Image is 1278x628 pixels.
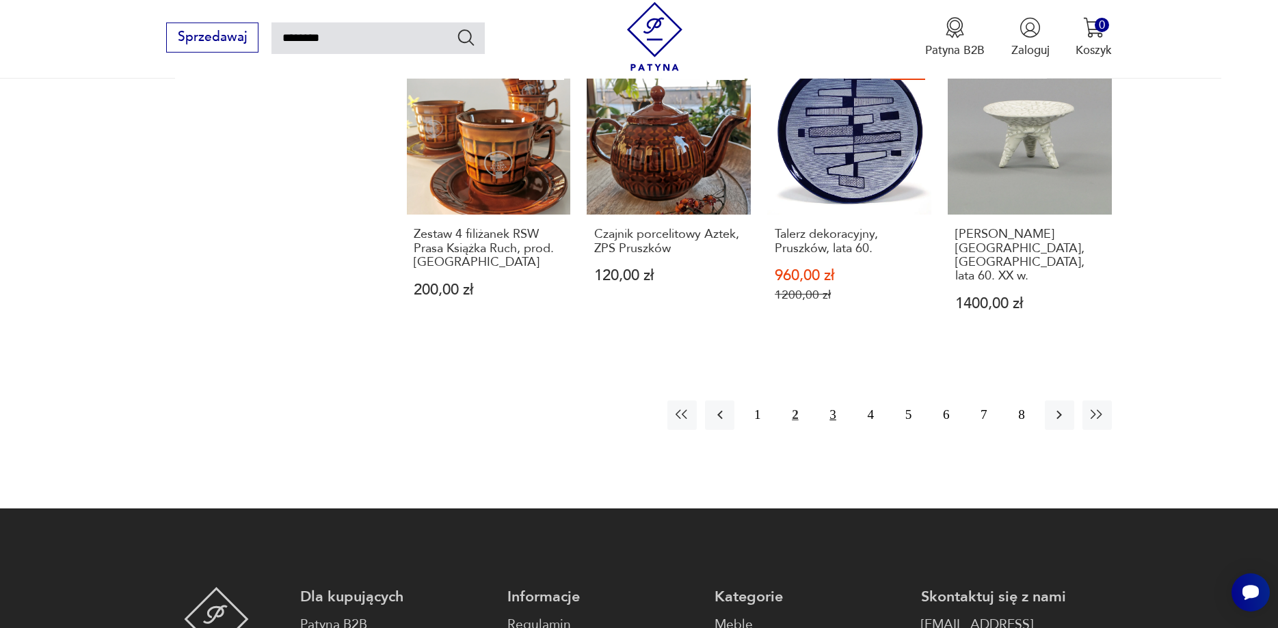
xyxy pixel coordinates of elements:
[955,228,1104,284] h3: [PERSON_NAME][GEOGRAPHIC_DATA], [GEOGRAPHIC_DATA], lata 60. XX w.
[456,27,476,47] button: Szukaj
[1076,42,1112,58] p: Koszyk
[925,42,985,58] p: Patyna B2B
[775,269,924,283] p: 960,00 zł
[856,400,886,430] button: 4
[594,269,743,283] p: 120,00 zł
[780,400,810,430] button: 2
[166,33,258,44] a: Sprzedawaj
[414,283,563,297] p: 200,00 zł
[948,51,1112,343] a: Patera, W. Gołajewska, Pruszków, lata 60. XX w.[PERSON_NAME][GEOGRAPHIC_DATA], [GEOGRAPHIC_DATA],...
[955,297,1104,311] p: 1400,00 zł
[925,17,985,58] a: Ikona medaluPatyna B2B
[767,51,931,343] a: SaleTalerz dekoracyjny, Pruszków, lata 60.Talerz dekoracyjny, Pruszków, lata 60.960,00 zł1200,00 zł
[166,23,258,53] button: Sprzedawaj
[715,587,905,607] p: Kategorie
[1020,17,1041,38] img: Ikonka użytkownika
[925,17,985,58] button: Patyna B2B
[1095,18,1109,32] div: 0
[594,228,743,256] h3: Czajnik porcelitowy Aztek, ZPS Pruszków
[1011,42,1050,58] p: Zaloguj
[620,2,689,71] img: Patyna - sklep z meblami i dekoracjami vintage
[1232,573,1270,612] iframe: Smartsupp widget button
[1011,17,1050,58] button: Zaloguj
[507,587,698,607] p: Informacje
[921,587,1112,607] p: Skontaktuj się z nami
[1083,17,1104,38] img: Ikona koszyka
[894,400,923,430] button: 5
[587,51,751,343] a: KlasykCzajnik porcelitowy Aztek, ZPS PruszkówCzajnik porcelitowy Aztek, ZPS Pruszków120,00 zł
[931,400,961,430] button: 6
[743,400,772,430] button: 1
[300,587,491,607] p: Dla kupujących
[1007,400,1036,430] button: 8
[969,400,998,430] button: 7
[775,228,924,256] h3: Talerz dekoracyjny, Pruszków, lata 60.
[775,288,924,302] p: 1200,00 zł
[414,228,563,269] h3: Zestaw 4 filiżanek RSW Prasa Książka Ruch, prod. [GEOGRAPHIC_DATA]
[1076,17,1112,58] button: 0Koszyk
[944,17,966,38] img: Ikona medalu
[818,400,848,430] button: 3
[407,51,571,343] a: KlasykZestaw 4 filiżanek RSW Prasa Książka Ruch, prod. PruszkówZestaw 4 filiżanek RSW Prasa Książ...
